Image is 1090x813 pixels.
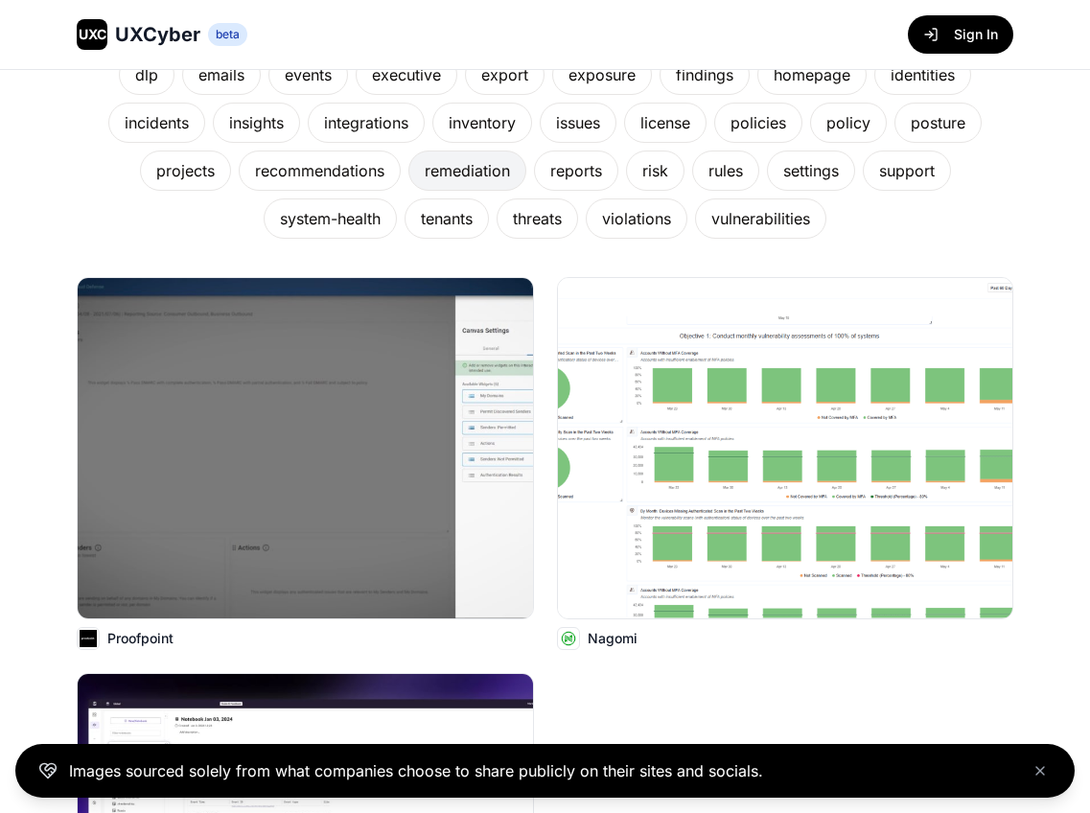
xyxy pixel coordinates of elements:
div: tenants [405,198,489,239]
div: settings [767,151,855,191]
div: executive [356,55,457,95]
img: Nagomi logo [558,628,579,649]
div: integrations [308,103,425,143]
span: beta [208,23,247,46]
a: UXCUXCyberbeta [77,19,247,50]
div: remediation [408,151,526,191]
div: risk [626,151,684,191]
div: vulnerabilities [695,198,826,239]
div: dlp [119,55,174,95]
img: Image from Proofpoint [78,278,533,618]
div: posture [894,103,982,143]
button: Close banner [1029,759,1052,782]
div: reports [534,151,618,191]
div: threats [497,198,578,239]
div: events [268,55,348,95]
div: incidents [108,103,205,143]
div: rules [692,151,759,191]
button: Sign In [908,15,1013,54]
div: violations [586,198,687,239]
div: identities [874,55,971,95]
div: system-health [264,198,397,239]
div: exposure [552,55,652,95]
p: Proofpoint [107,629,174,648]
div: inventory [432,103,532,143]
span: UXC [79,25,106,44]
div: projects [140,151,231,191]
div: policy [810,103,887,143]
div: homepage [757,55,867,95]
p: Images sourced solely from what companies choose to share publicly on their sites and socials. [69,759,763,782]
div: insights [213,103,300,143]
img: Proofpoint logo [78,628,99,649]
p: Nagomi [588,629,638,648]
div: support [863,151,951,191]
span: UXCyber [115,21,200,48]
div: findings [660,55,750,95]
img: Image from Nagomi [558,278,1013,618]
div: issues [540,103,616,143]
div: emails [182,55,261,95]
div: license [624,103,707,143]
div: recommendations [239,151,401,191]
div: policies [714,103,802,143]
div: export [465,55,545,95]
